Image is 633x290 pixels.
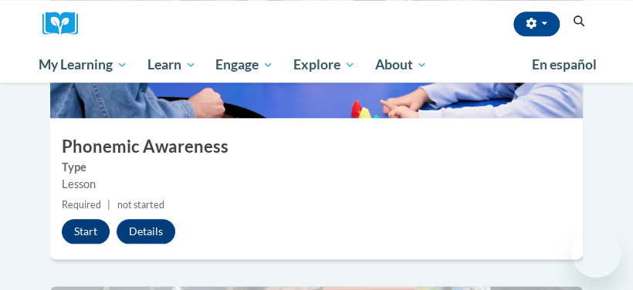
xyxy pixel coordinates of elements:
[513,12,560,36] button: Account Settings
[531,56,596,72] span: En español
[29,47,137,83] a: My Learning
[567,12,591,31] button: Search
[39,56,127,74] span: My Learning
[205,47,283,83] a: Engage
[147,56,196,74] span: Learn
[42,12,89,35] img: Logo brand
[62,199,101,211] span: Required
[62,176,571,193] div: Lesson
[365,47,438,83] a: About
[62,219,110,244] button: Start
[107,199,110,211] span: |
[215,56,273,74] span: Engage
[62,159,571,176] label: Type
[117,219,175,244] button: Details
[27,47,606,83] div: Main menu
[117,199,164,211] span: not started
[374,56,427,74] span: About
[42,12,89,35] a: Cox Campus
[571,228,621,278] iframe: Button to launch messaging window
[521,49,606,81] a: En español
[137,47,206,83] a: Learn
[50,135,583,159] h3: Phonemic Awareness
[293,56,355,74] span: Explore
[283,47,365,83] a: Explore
